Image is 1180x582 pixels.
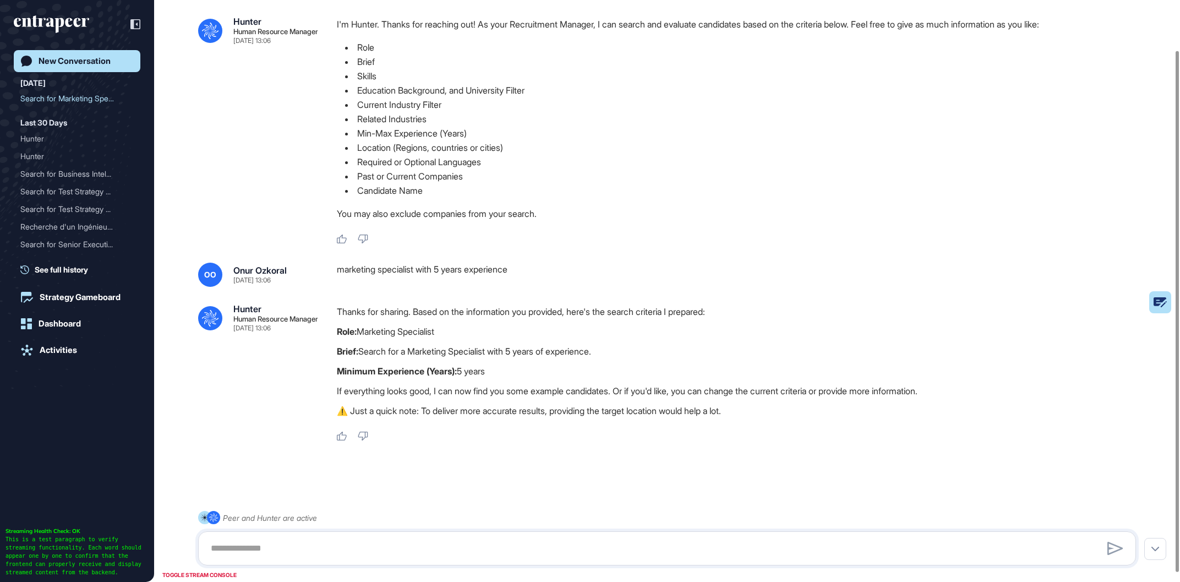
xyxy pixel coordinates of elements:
[337,40,1145,55] li: Role
[337,169,1145,183] li: Past or Current Companies
[20,218,125,236] div: Recherche d'un Ingénieur ...
[337,83,1145,97] li: Education Background, and University Filter
[20,183,125,200] div: Search for Test Strategy ...
[14,339,140,361] a: Activities
[337,346,358,357] strong: Brief:
[223,511,317,525] div: Peer and Hunter are active
[14,313,140,335] a: Dashboard
[20,183,134,200] div: Search for Test Strategy and Planning Engineers with Experience in L2/L3 Automated Driving and AD...
[233,37,271,44] div: [DATE] 13:06
[20,200,134,218] div: Search for Test Strategy and Planning Engineers in Automated Driving with Experience in ADAS and ...
[233,17,261,26] div: Hunter
[20,165,125,183] div: Search for Business Intel...
[20,218,134,236] div: Recherche d'un Ingénieur en Stratégie et Plan de Test AD H/F pour la région MENA et Afrique
[337,344,1145,358] p: Search for a Marketing Specialist with 5 years of experience.
[337,55,1145,69] li: Brief
[337,155,1145,169] li: Required or Optional Languages
[20,253,134,271] div: Search for Senior Executives in Digital Banking at Coop Bank, Luminor, Lunar, Tuum, and Doconomy
[20,264,140,275] a: See full history
[337,97,1145,112] li: Current Industry Filter
[20,130,125,148] div: Hunter
[233,304,261,313] div: Hunter
[337,183,1145,198] li: Candidate Name
[337,366,457,377] strong: Minimum Experience (Years):
[20,236,125,253] div: Search for Senior Executi...
[20,165,134,183] div: Search for Business Intelligence Manager candidates in Turkey with Power BI skills from Nielsen, ...
[337,17,1145,31] p: I'm Hunter. Thanks for reaching out! As your Recruitment Manager, I can search and evaluate candi...
[40,345,77,355] div: Activities
[337,324,1145,339] p: Marketing Specialist
[20,200,125,218] div: Search for Test Strategy ...
[233,28,318,35] div: Human Resource Manager
[337,69,1145,83] li: Skills
[337,384,1145,398] p: If everything looks good, I can now find you some example candidates. Or if you'd like, you can c...
[337,140,1145,155] li: Location (Regions, countries or cities)
[337,404,1145,418] p: ⚠️ Just a quick note: To deliver more accurate results, providing the target location would help ...
[233,325,271,331] div: [DATE] 13:06
[20,90,134,107] div: Search for Marketing Specialist with 5 Years of Experience
[337,126,1145,140] li: Min-Max Experience (Years)
[39,56,111,66] div: New Conversation
[337,364,1145,378] p: 5 years
[204,270,216,279] span: OO
[337,304,1145,319] p: Thanks for sharing. Based on the information you provided, here's the search criteria I prepared:
[20,90,125,107] div: Search for Marketing Spec...
[337,112,1145,126] li: Related Industries
[337,326,357,337] strong: Role:
[20,236,134,253] div: Search for Senior Executives and Directors at Coop Pank AS in Digital Banking and IT
[20,130,134,148] div: Hunter
[14,50,140,72] a: New Conversation
[35,264,88,275] span: See full history
[20,148,125,165] div: Hunter
[14,286,140,308] a: Strategy Gameboard
[20,253,125,271] div: Search for Senior Executi...
[39,319,81,329] div: Dashboard
[14,15,89,33] div: entrapeer-logo
[233,277,271,284] div: [DATE] 13:06
[233,316,318,323] div: Human Resource Manager
[20,148,134,165] div: Hunter
[20,77,46,90] div: [DATE]
[233,266,287,275] div: Onur Ozkoral
[337,206,1145,221] p: You may also exclude companies from your search.
[337,263,1145,287] div: marketing specialist with 5 years experience
[40,292,121,302] div: Strategy Gameboard
[20,116,67,129] div: Last 30 Days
